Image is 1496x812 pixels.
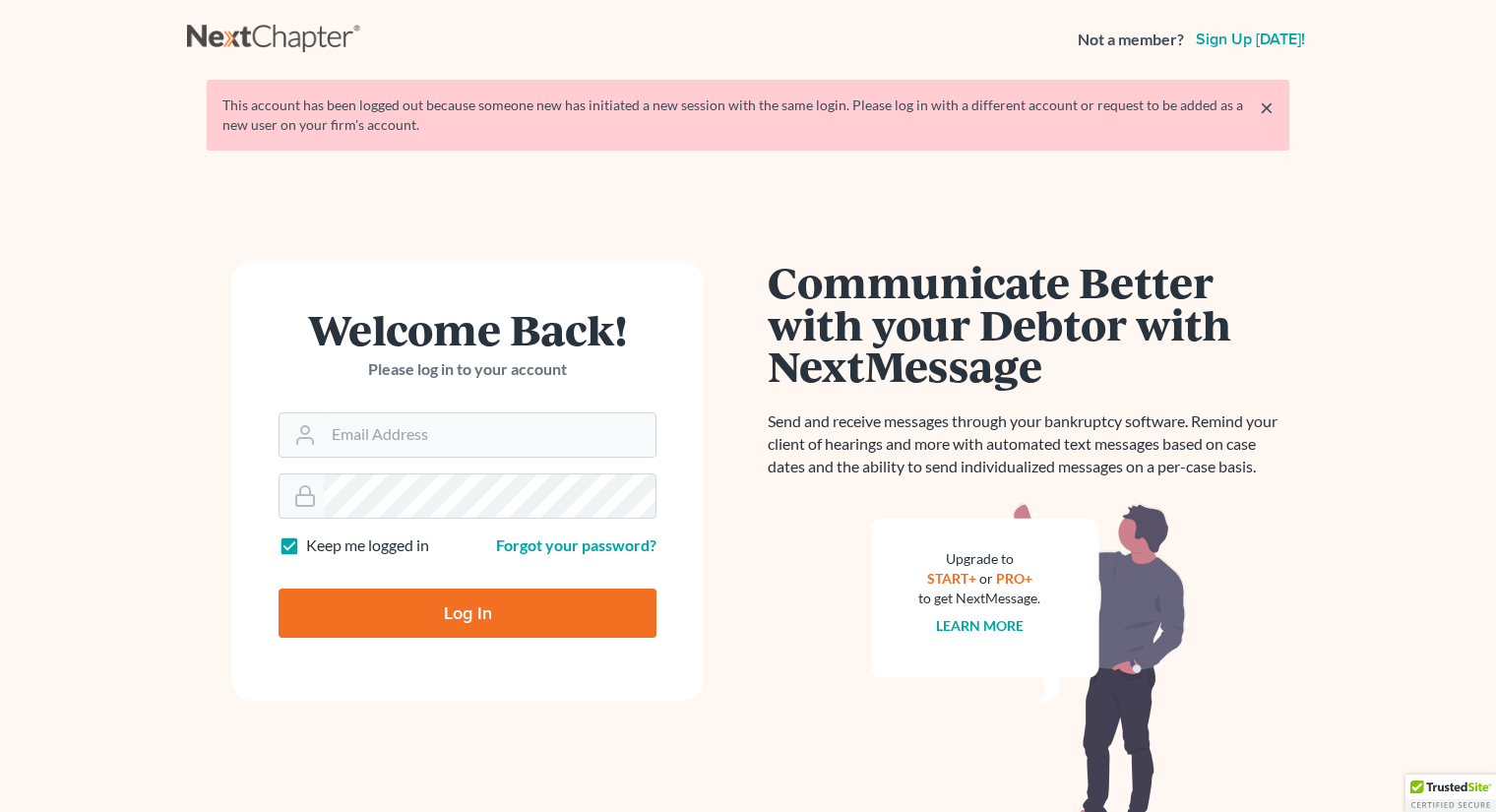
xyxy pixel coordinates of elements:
[306,534,429,557] label: Keep me logged in
[222,95,1274,135] div: This account has been logged out because someone new has initiated a new session with the same lo...
[1260,95,1274,119] a: ×
[279,589,656,638] input: Log In
[918,549,1040,569] div: Upgrade to
[279,358,656,381] p: Please log in to your account
[324,413,655,457] input: Email Address
[918,589,1040,608] div: to get NextMessage.
[768,261,1289,387] h1: Communicate Better with your Debtor with NextMessage
[927,570,976,587] a: START+
[996,570,1032,587] a: PRO+
[979,570,993,587] span: or
[936,617,1024,634] a: Learn more
[1192,31,1309,47] a: Sign up [DATE]!
[279,308,656,350] h1: Welcome Back!
[768,410,1289,478] p: Send and receive messages through your bankruptcy software. Remind your client of hearings and mo...
[1405,775,1496,812] div: TrustedSite Certified
[496,535,656,554] a: Forgot your password?
[1078,29,1184,51] strong: Not a member?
